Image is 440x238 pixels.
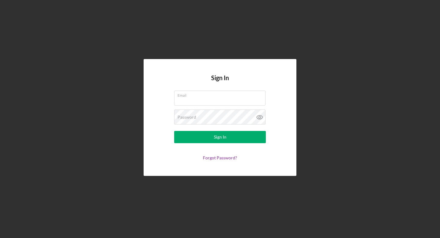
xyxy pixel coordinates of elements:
[203,155,237,160] a: Forgot Password?
[174,131,266,143] button: Sign In
[178,91,266,98] label: Email
[214,131,226,143] div: Sign In
[211,74,229,91] h4: Sign In
[178,115,196,120] label: Password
